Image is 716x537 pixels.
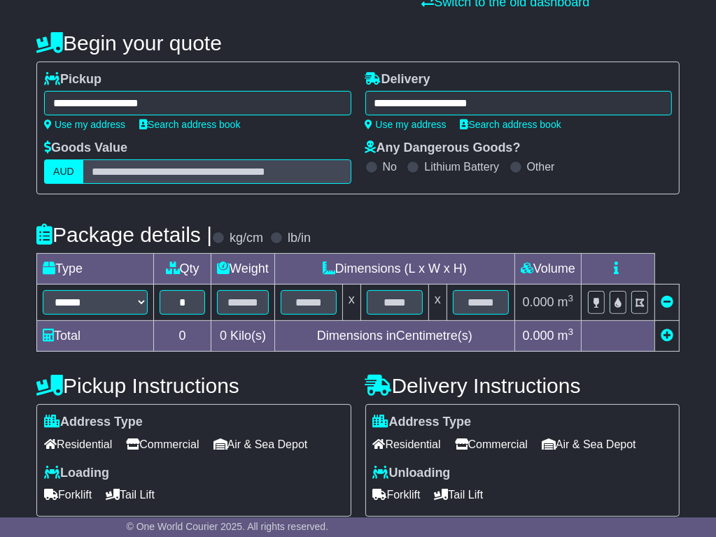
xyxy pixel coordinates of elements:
span: Air & Sea Depot [213,434,308,455]
span: Forklift [44,484,92,506]
label: lb/in [288,231,311,246]
label: Address Type [373,415,472,430]
span: Commercial [455,434,528,455]
label: Any Dangerous Goods? [365,141,521,156]
td: Type [37,254,154,285]
label: Delivery [365,72,430,87]
h4: Delivery Instructions [365,374,680,397]
label: No [383,160,397,173]
h4: Pickup Instructions [36,374,351,397]
td: 0 [154,321,211,352]
td: Volume [514,254,581,285]
span: © One World Courier 2025. All rights reserved. [127,521,329,532]
span: Commercial [126,434,199,455]
td: Dimensions (L x W x H) [274,254,514,285]
sup: 3 [568,327,574,337]
span: Forklift [373,484,421,506]
label: Address Type [44,415,143,430]
label: Lithium Battery [424,160,499,173]
label: Loading [44,466,109,481]
span: Tail Lift [435,484,484,506]
label: Other [527,160,555,173]
td: Weight [211,254,275,285]
a: Remove this item [661,295,673,309]
a: Use my address [44,119,125,130]
span: Tail Lift [106,484,155,506]
span: 0 [220,329,227,343]
h4: Begin your quote [36,31,680,55]
span: m [558,329,574,343]
td: x [342,285,360,321]
td: Kilo(s) [211,321,275,352]
label: kg/cm [230,231,263,246]
label: Pickup [44,72,101,87]
label: AUD [44,159,83,184]
span: m [558,295,574,309]
td: Dimensions in Centimetre(s) [274,321,514,352]
a: Add new item [661,329,673,343]
h4: Package details | [36,223,212,246]
a: Search address book [461,119,561,130]
sup: 3 [568,293,574,303]
td: x [428,285,447,321]
span: Residential [44,434,112,455]
label: Unloading [373,466,451,481]
span: Air & Sea Depot [542,434,636,455]
a: Search address book [139,119,240,130]
a: Use my address [365,119,447,130]
label: Goods Value [44,141,127,156]
span: Residential [373,434,441,455]
td: Total [37,321,154,352]
td: Qty [154,254,211,285]
span: 0.000 [523,329,554,343]
span: 0.000 [523,295,554,309]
